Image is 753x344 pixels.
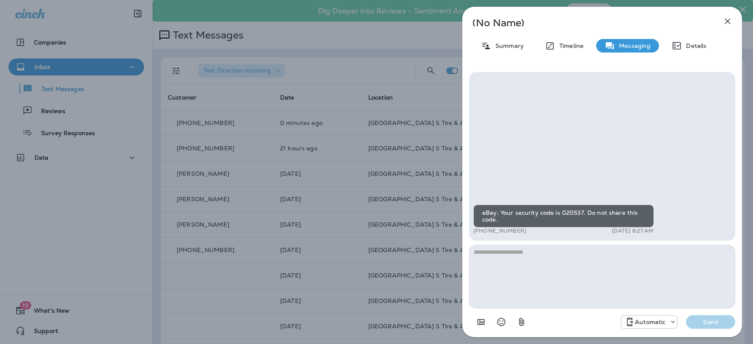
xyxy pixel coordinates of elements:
[472,313,489,330] button: Add in a premade template
[555,42,584,49] p: Timeline
[473,205,654,227] div: eBay: Your security code is 020537. Do not share this code.
[472,19,704,26] p: (No Name)
[612,227,654,234] p: [DATE] 8:27 AM
[493,313,510,330] button: Select an emoji
[635,319,665,325] p: Automatic
[682,42,706,49] p: Details
[615,42,650,49] p: Messaging
[473,227,526,234] p: [PHONE_NUMBER]
[491,42,524,49] p: Summary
